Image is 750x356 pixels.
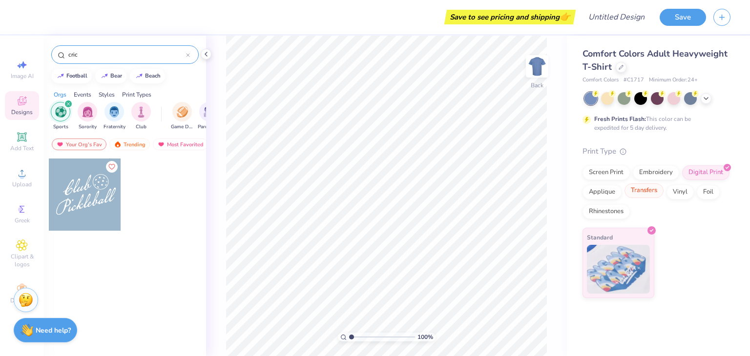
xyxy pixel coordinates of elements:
div: Most Favorited [153,138,208,150]
div: This color can be expedited for 5 day delivery. [594,115,714,132]
span: Upload [12,180,32,188]
img: trending.gif [114,141,122,148]
span: Comfort Colors Adult Heavyweight T-Shirt [583,48,728,73]
div: Applique [583,185,622,199]
img: most_fav.gif [56,141,64,148]
div: Digital Print [682,165,729,180]
div: Your Org's Fav [52,138,106,150]
button: Save [660,9,706,26]
span: Decorate [10,297,34,304]
img: Club Image [136,106,146,118]
div: Print Type [583,146,730,157]
div: beach [145,73,161,79]
img: Back [527,57,547,76]
span: 100 % [417,333,433,341]
button: filter button [78,102,97,131]
button: bear [95,69,126,83]
div: Styles [99,90,115,99]
button: football [51,69,92,83]
img: Sports Image [55,106,66,118]
div: Save to see pricing and shipping [447,10,573,24]
span: Clipart & logos [5,253,39,268]
span: Image AI [11,72,34,80]
span: Club [136,123,146,131]
button: filter button [171,102,193,131]
div: Screen Print [583,165,630,180]
div: Print Types [122,90,151,99]
span: Standard [587,232,613,242]
div: filter for Sports [51,102,70,131]
div: Trending [109,138,150,150]
span: Sports [53,123,68,131]
div: Events [74,90,91,99]
strong: Fresh Prints Flash: [594,115,646,123]
span: Minimum Order: 24 + [649,76,698,84]
div: filter for Club [131,102,151,131]
button: filter button [51,102,70,131]
img: Game Day Image [177,106,188,118]
button: beach [130,69,165,83]
input: Untitled Design [581,7,652,27]
button: filter button [104,102,125,131]
img: trend_line.gif [101,73,108,79]
span: Parent's Weekend [198,123,220,131]
span: # C1717 [624,76,644,84]
button: filter button [198,102,220,131]
span: Greek [15,217,30,224]
div: Back [531,81,543,90]
span: Comfort Colors [583,76,619,84]
button: filter button [131,102,151,131]
div: filter for Sorority [78,102,97,131]
div: filter for Fraternity [104,102,125,131]
div: football [66,73,87,79]
div: Transfers [625,183,664,198]
div: Orgs [54,90,66,99]
div: filter for Parent's Weekend [198,102,220,131]
img: most_fav.gif [157,141,165,148]
span: Game Day [171,123,193,131]
div: bear [110,73,122,79]
span: 👉 [560,11,570,22]
img: Parent's Weekend Image [204,106,215,118]
div: filter for Game Day [171,102,193,131]
span: Add Text [10,144,34,152]
button: Like [106,161,118,173]
div: Foil [697,185,720,199]
img: trend_line.gif [135,73,143,79]
span: Designs [11,108,33,116]
span: Sorority [79,123,97,131]
img: Fraternity Image [109,106,120,118]
img: trend_line.gif [57,73,64,79]
img: Standard [587,245,650,294]
div: Rhinestones [583,204,630,219]
strong: Need help? [36,326,71,335]
img: Sorority Image [82,106,93,118]
span: Fraternity [104,123,125,131]
div: Embroidery [633,165,679,180]
input: Try "Alpha" [67,50,186,59]
div: Vinyl [667,185,694,199]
